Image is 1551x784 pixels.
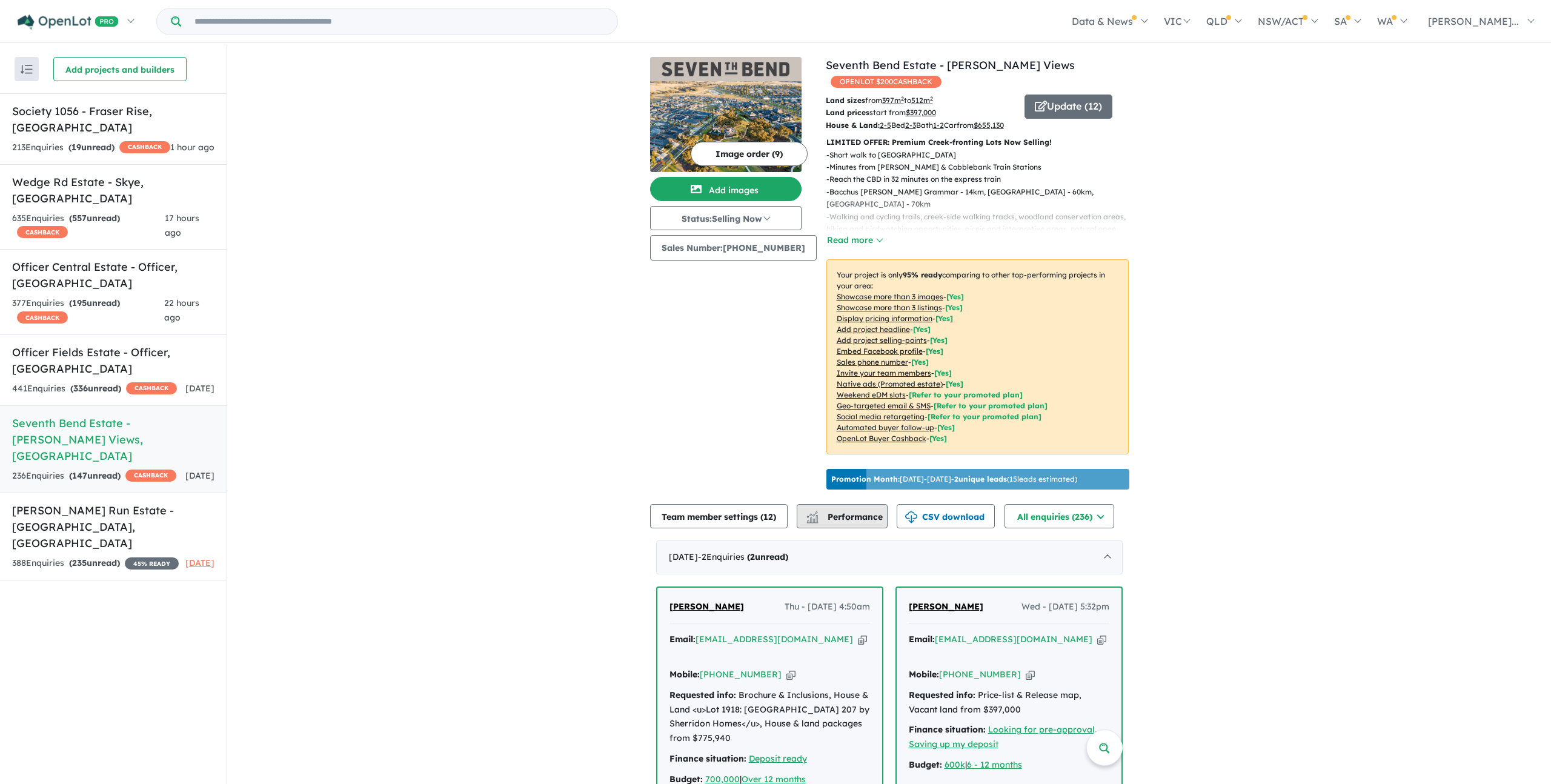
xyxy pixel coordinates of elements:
[12,296,164,325] div: 377 Enquir ies
[826,161,1138,173] p: - Minutes from [PERSON_NAME] & Cobblebank Train Stations
[808,511,883,522] span: Performance
[73,383,88,394] span: 336
[164,297,199,323] span: 22 hours ago
[826,96,865,105] b: Land sizes
[185,470,214,481] span: [DATE]
[826,119,1015,131] p: Bed Bath Car from
[831,474,900,483] b: Promotion Month:
[945,303,963,312] span: [ Yes ]
[650,504,788,528] button: Team member settings (12)
[72,213,87,224] span: 557
[669,601,744,612] span: [PERSON_NAME]
[650,57,802,172] a: Seventh Bend Estate - Weir Views LogoSeventh Bend Estate - Weir Views
[650,81,802,172] img: Seventh Bend Estate - Weir Views
[12,211,165,241] div: 635 Enquir ies
[880,121,891,130] u: 2-5
[897,504,995,528] button: CSV download
[826,211,1138,248] p: - Walking and cycling trails, creek-side walking tracks, woodland conservation areas, hiking and ...
[70,383,121,394] strong: ( unread)
[68,142,115,153] strong: ( unread)
[826,121,880,130] b: House & Land:
[909,601,983,612] span: [PERSON_NAME]
[837,292,943,301] u: Showcase more than 3 images
[797,504,888,528] button: Performance
[909,688,1109,717] div: Price-list & Release map, Vacant land from $397,000
[669,753,746,764] strong: Finance situation:
[939,669,1021,680] a: [PHONE_NUMBER]
[826,173,1138,185] p: - Reach the CBD in 32 minutes on the express train
[170,142,214,153] span: 1 hour ago
[837,368,931,377] u: Invite your team members
[12,469,176,483] div: 236 Enquir ies
[837,357,908,367] u: Sales phone number
[967,759,1022,770] u: 6 - 12 months
[933,121,944,130] u: 1-2
[12,344,214,377] h5: Officer Fields Estate - Officer , [GEOGRAPHIC_DATA]
[17,226,68,238] span: CASHBACK
[69,470,121,481] strong: ( unread)
[650,177,802,201] button: Add images
[826,149,1138,161] p: - Short walk to [GEOGRAPHIC_DATA]
[698,551,788,562] span: - 2 Enquir ies
[837,303,942,312] u: Showcase more than 3 listings
[826,107,1015,119] p: start from
[913,325,931,334] span: [ Yes ]
[12,382,177,396] div: 441 Enquir ies
[786,668,795,681] button: Copy
[750,551,755,562] span: 2
[12,415,214,464] h5: Seventh Bend Estate - [PERSON_NAME] Views , [GEOGRAPHIC_DATA]
[12,259,214,291] h5: Officer Central Estate - Officer , [GEOGRAPHIC_DATA]
[826,95,1015,107] p: from
[901,95,904,102] sup: 2
[126,382,177,394] span: CASHBACK
[909,669,939,680] strong: Mobile:
[655,62,797,76] img: Seventh Bend Estate - Weir Views Logo
[974,121,1004,130] u: $ 655,130
[905,121,916,130] u: 2-3
[946,379,963,388] span: [Yes]
[903,270,942,279] b: 95 % ready
[911,357,929,367] span: [ Yes ]
[69,297,120,308] strong: ( unread)
[909,634,935,645] strong: Email:
[826,136,1129,148] p: LIMITED OFFER: Premium Creek-fronting Lots Now Selling!
[69,557,120,568] strong: ( unread)
[691,142,808,166] button: Image order (9)
[125,557,179,570] span: 45 % READY
[926,347,943,356] span: [ Yes ]
[1025,95,1112,119] button: Update (12)
[909,724,986,735] strong: Finance situation:
[946,292,964,301] span: [ Yes ]
[935,314,953,323] span: [ Yes ]
[929,434,947,443] span: [Yes]
[837,401,931,410] u: Geo-targeted email & SMS
[17,311,68,324] span: CASHBACK
[831,474,1077,485] p: [DATE] - [DATE] - ( 15 leads estimated)
[656,540,1123,574] div: [DATE]
[909,689,975,700] strong: Requested info:
[826,186,1138,211] p: - Bacchus [PERSON_NAME] Grammar - 14km, [GEOGRAPHIC_DATA] - 60km, [GEOGRAPHIC_DATA] - 70km
[837,412,925,421] u: Social media retargeting
[837,423,934,432] u: Automated buyer follow-up
[928,412,1041,421] span: [Refer to your promoted plan]
[806,511,817,518] img: line-chart.svg
[906,108,936,117] u: $ 397,000
[184,8,615,35] input: Try estate name, suburb, builder or developer
[905,511,917,523] img: download icon
[930,95,933,102] sup: 2
[1005,504,1114,528] button: All enquiries (236)
[909,724,1097,749] a: Looking for pre-approval, Saving up my deposit
[669,634,696,645] strong: Email:
[72,470,87,481] span: 147
[669,669,700,680] strong: Mobile:
[837,390,906,399] u: Weekend eDM slots
[909,390,1023,399] span: [Refer to your promoted plan]
[937,423,955,432] span: [Yes]
[749,753,807,764] a: Deposit ready
[1428,15,1519,27] span: [PERSON_NAME]...
[72,297,87,308] span: 195
[837,434,926,443] u: OpenLot Buyer Cashback
[125,470,176,482] span: CASHBACK
[837,336,927,345] u: Add project selling-points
